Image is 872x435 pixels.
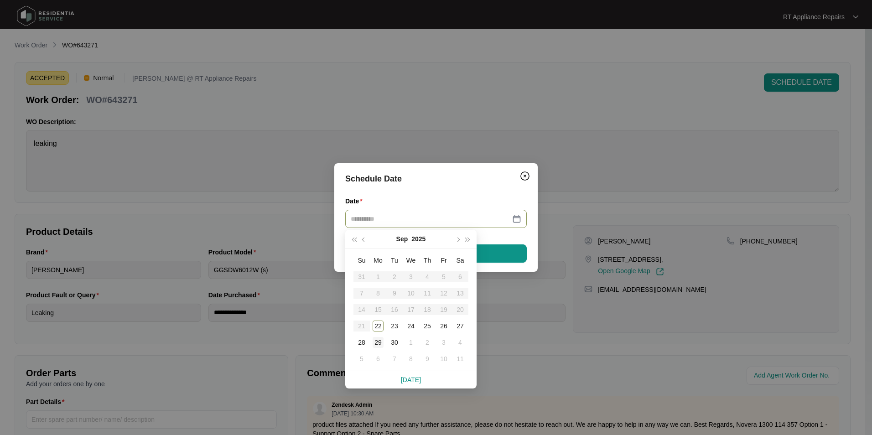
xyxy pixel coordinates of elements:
td: 2025-10-03 [436,334,452,351]
div: 9 [422,353,433,364]
th: Th [419,252,436,269]
td: 2025-10-05 [353,351,370,367]
th: Su [353,252,370,269]
div: 4 [455,337,466,348]
button: 2025 [411,230,426,248]
th: We [403,252,419,269]
div: 26 [438,321,449,331]
td: 2025-09-29 [370,334,386,351]
td: 2025-09-22 [370,318,386,334]
button: Close [518,169,532,183]
input: Date [351,214,510,224]
div: 5 [356,353,367,364]
td: 2025-10-02 [419,334,436,351]
div: 1 [405,337,416,348]
td: 2025-09-26 [436,318,452,334]
div: 30 [389,337,400,348]
div: 2 [422,337,433,348]
td: 2025-09-30 [386,334,403,351]
td: 2025-09-28 [353,334,370,351]
td: 2025-10-07 [386,351,403,367]
div: 11 [455,353,466,364]
td: 2025-09-25 [419,318,436,334]
img: closeCircle [519,171,530,181]
td: 2025-10-06 [370,351,386,367]
th: Fr [436,252,452,269]
div: 3 [438,337,449,348]
div: 7 [389,353,400,364]
td: 2025-09-23 [386,318,403,334]
div: 28 [356,337,367,348]
div: 25 [422,321,433,331]
div: 29 [373,337,384,348]
td: 2025-09-27 [452,318,468,334]
div: 27 [455,321,466,331]
td: 2025-10-04 [452,334,468,351]
a: [DATE] [401,376,421,383]
div: 8 [405,353,416,364]
td: 2025-10-09 [419,351,436,367]
div: 23 [389,321,400,331]
div: 24 [405,321,416,331]
div: 10 [438,353,449,364]
td: 2025-10-01 [403,334,419,351]
td: 2025-10-08 [403,351,419,367]
div: 22 [373,321,384,331]
div: 6 [373,353,384,364]
td: 2025-10-10 [436,351,452,367]
th: Sa [452,252,468,269]
th: Mo [370,252,386,269]
div: Schedule Date [345,172,527,185]
button: Sep [396,230,408,248]
th: Tu [386,252,403,269]
label: Date [345,197,366,206]
td: 2025-09-24 [403,318,419,334]
td: 2025-10-11 [452,351,468,367]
